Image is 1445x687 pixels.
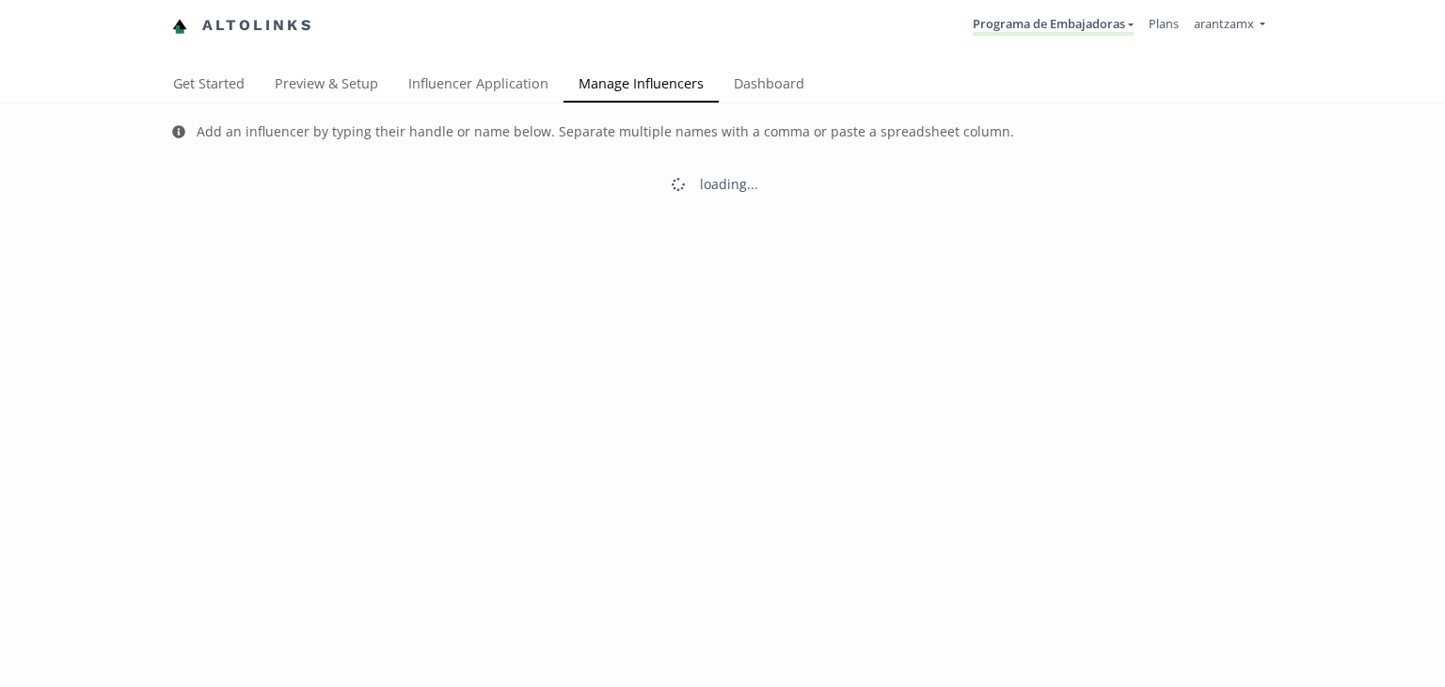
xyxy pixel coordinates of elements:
[393,67,564,104] a: Influencer Application
[1194,15,1265,37] a: arantzamx
[1194,15,1254,32] span: arantzamx
[158,67,260,104] a: Get Started
[973,15,1134,36] a: Programa de Embajadoras
[172,10,313,41] a: Altolinks
[564,67,719,104] a: Manage Influencers
[1149,15,1179,32] a: Plans
[719,67,819,104] a: Dashboard
[197,122,1014,141] div: Add an influencer by typing their handle or name below. Separate multiple names with a comma or p...
[700,175,758,194] div: loading...
[260,67,393,104] a: Preview & Setup
[172,19,187,34] img: favicon-32x32.png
